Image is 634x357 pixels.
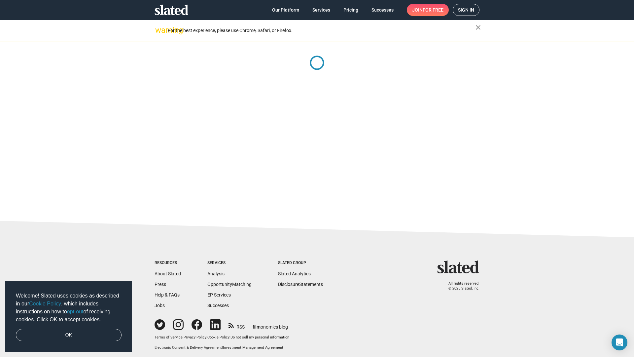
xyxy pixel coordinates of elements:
[67,309,84,314] a: opt-out
[230,335,289,340] button: Do not sell my personal information
[253,324,261,330] span: film
[343,4,358,16] span: Pricing
[458,4,474,16] span: Sign in
[412,4,443,16] span: Join
[371,4,394,16] span: Successes
[207,292,231,297] a: EP Services
[206,335,207,339] span: |
[207,303,229,308] a: Successes
[16,329,122,341] a: dismiss cookie message
[441,281,479,291] p: All rights reserved. © 2025 Slated, Inc.
[366,4,399,16] a: Successes
[207,335,229,339] a: Cookie Policy
[155,335,183,339] a: Terms of Service
[16,292,122,324] span: Welcome! Slated uses cookies as described in our , which includes instructions on how to of recei...
[312,4,330,16] span: Services
[168,26,475,35] div: For the best experience, please use Chrome, Safari, or Firefox.
[272,4,299,16] span: Our Platform
[278,260,323,266] div: Slated Group
[223,345,283,350] a: Investment Management Agreement
[155,345,222,350] a: Electronic Consent & Delivery Agreement
[184,335,206,339] a: Privacy Policy
[453,4,479,16] a: Sign in
[307,4,335,16] a: Services
[338,4,364,16] a: Pricing
[5,281,132,352] div: cookieconsent
[183,335,184,339] span: |
[155,260,181,266] div: Resources
[155,26,163,34] mat-icon: warning
[207,260,252,266] div: Services
[474,23,482,31] mat-icon: close
[229,335,230,339] span: |
[278,282,323,287] a: DisclosureStatements
[155,303,165,308] a: Jobs
[155,271,181,276] a: About Slated
[267,4,304,16] a: Our Platform
[229,320,245,330] a: RSS
[207,271,225,276] a: Analysis
[29,301,61,306] a: Cookie Policy
[423,4,443,16] span: for free
[278,271,311,276] a: Slated Analytics
[253,319,288,330] a: filmonomics blog
[407,4,449,16] a: Joinfor free
[155,282,166,287] a: Press
[612,335,627,350] div: Open Intercom Messenger
[222,345,223,350] span: |
[155,292,180,297] a: Help & FAQs
[207,282,252,287] a: OpportunityMatching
